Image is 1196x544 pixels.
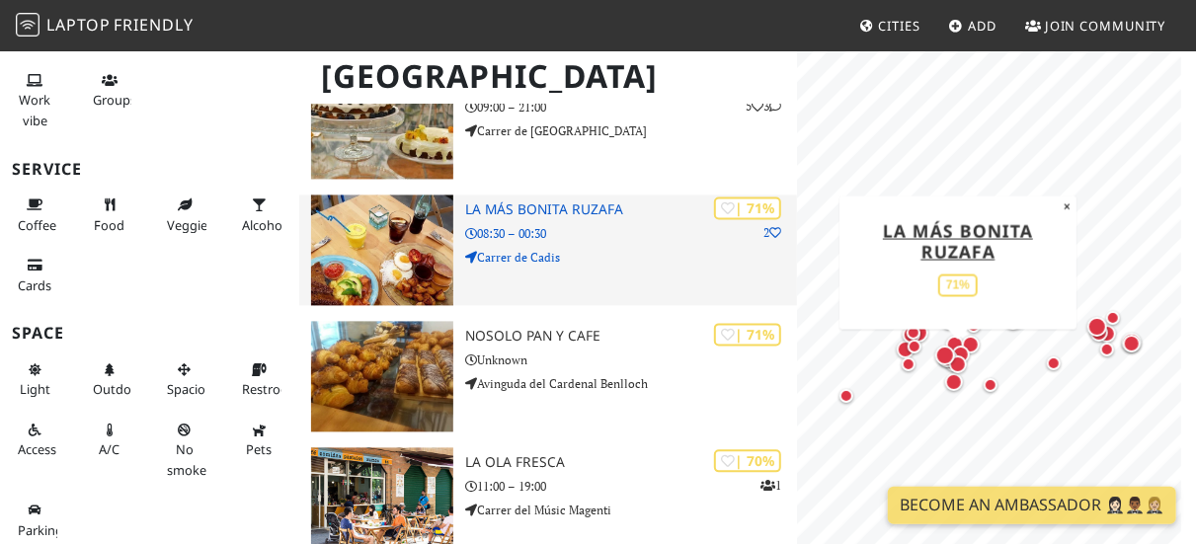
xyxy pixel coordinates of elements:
div: Map marker [1000,308,1026,334]
h3: Service [12,160,287,179]
h1: [GEOGRAPHIC_DATA] [305,49,794,104]
p: Carrer de [GEOGRAPHIC_DATA] [465,121,797,140]
div: Map marker [1086,320,1112,346]
h3: La Ola Fresca [465,454,797,471]
a: La Más Bonita Ruzafa | 71% 2 La Más Bonita Ruzafa 08:30 – 00:30 Carrer de Cadis [299,194,798,305]
span: Friendly [114,14,193,36]
div: Map marker [1006,306,1032,332]
div: Map marker [945,351,971,377]
div: Map marker [893,337,918,362]
span: Parking [18,521,63,539]
div: Map marker [1083,313,1111,341]
span: Outdoor area [93,380,144,398]
div: Map marker [979,373,1002,397]
button: Outdoor [87,353,133,406]
span: Food [94,216,124,234]
p: Avinguda del Cardenal Benlloch [465,374,797,393]
button: Spacious [161,353,207,406]
a: Nosolo Pan Y Cafe | 71% Nosolo Pan Y Cafe Unknown Avinguda del Cardenal Benlloch [299,321,798,431]
button: No smoke [161,414,207,486]
span: Credit cards [18,276,51,294]
p: 2 [763,223,781,242]
a: Cities [851,8,928,43]
div: 71% [938,273,978,296]
span: Spacious [167,380,219,398]
p: Unknown [465,350,797,369]
div: Map marker [903,335,926,358]
div: Map marker [962,314,986,338]
div: Map marker [970,307,994,331]
button: Accessible [12,414,58,466]
div: Map marker [1118,329,1146,356]
span: Veggie [167,216,207,234]
button: Cards [12,249,58,301]
h3: Space [12,324,287,343]
a: La Más Bonita Ruzafa [883,218,1033,263]
div: Map marker [965,308,989,332]
div: Map marker [937,311,961,335]
span: Group tables [93,91,136,109]
img: LaptopFriendly [16,13,40,37]
p: 1 [760,476,781,495]
span: Cities [879,17,920,35]
div: Map marker [902,321,925,345]
button: Groups [87,64,133,117]
span: Accessible [18,440,77,458]
div: Map marker [899,322,924,348]
button: Work vibe [12,64,58,136]
div: Map marker [941,369,967,395]
span: Restroom [242,380,300,398]
div: Map marker [1101,306,1125,330]
a: Add [941,8,1005,43]
p: Carrer de Cadis [465,248,797,267]
button: Light [12,353,58,406]
div: | 71% [714,323,781,346]
div: | 71% [714,196,781,219]
button: A/C [87,414,133,466]
p: Carrer del Músic Magenti [465,501,797,519]
button: Pets [236,414,282,466]
div: Map marker [1095,338,1119,361]
button: Alcohol [236,189,282,241]
div: Map marker [934,346,960,371]
p: 08:30 – 00:30 [465,224,797,243]
button: Restroom [236,353,282,406]
div: Map marker [1119,331,1145,356]
span: Alcohol [242,216,285,234]
img: Nosolo Pan Y Cafe [311,321,453,431]
div: Map marker [931,342,959,369]
span: Add [969,17,997,35]
img: La Más Bonita Ruzafa [311,194,453,305]
a: LaptopFriendly LaptopFriendly [16,9,194,43]
div: Map marker [835,384,858,408]
span: People working [19,91,50,128]
div: Map marker [1042,351,1066,375]
div: | 70% [714,449,781,472]
div: Map marker [948,342,974,367]
span: Pet friendly [246,440,272,458]
div: Map marker [897,352,920,376]
span: Join Community [1045,17,1166,35]
h3: Nosolo Pan Y Cafe [465,328,797,345]
p: 11:00 – 19:00 [465,477,797,496]
button: Close popup [1058,195,1076,217]
span: Natural light [20,380,50,398]
button: Veggie [161,189,207,241]
span: Laptop [46,14,111,36]
button: Coffee [12,189,58,241]
div: Map marker [937,305,963,331]
span: Air conditioned [99,440,120,458]
h3: Community [12,35,287,53]
h3: La Más Bonita Ruzafa [465,201,797,218]
a: Join Community [1017,8,1174,43]
span: Coffee [18,216,56,234]
button: Food [87,189,133,241]
span: Smoke free [167,440,206,478]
